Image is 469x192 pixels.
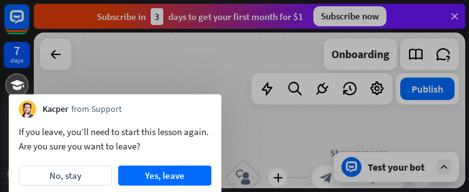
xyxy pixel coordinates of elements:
button: No, stay [19,166,112,186]
button: Open LiveChat chat widget [10,5,48,43]
span: Kacper [43,103,68,116]
span: from Support [71,103,122,116]
div: If you leave, you’ll need to start this lesson again. Are you sure you want to leave? [19,124,211,153]
button: Yes, leave [118,166,211,186]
